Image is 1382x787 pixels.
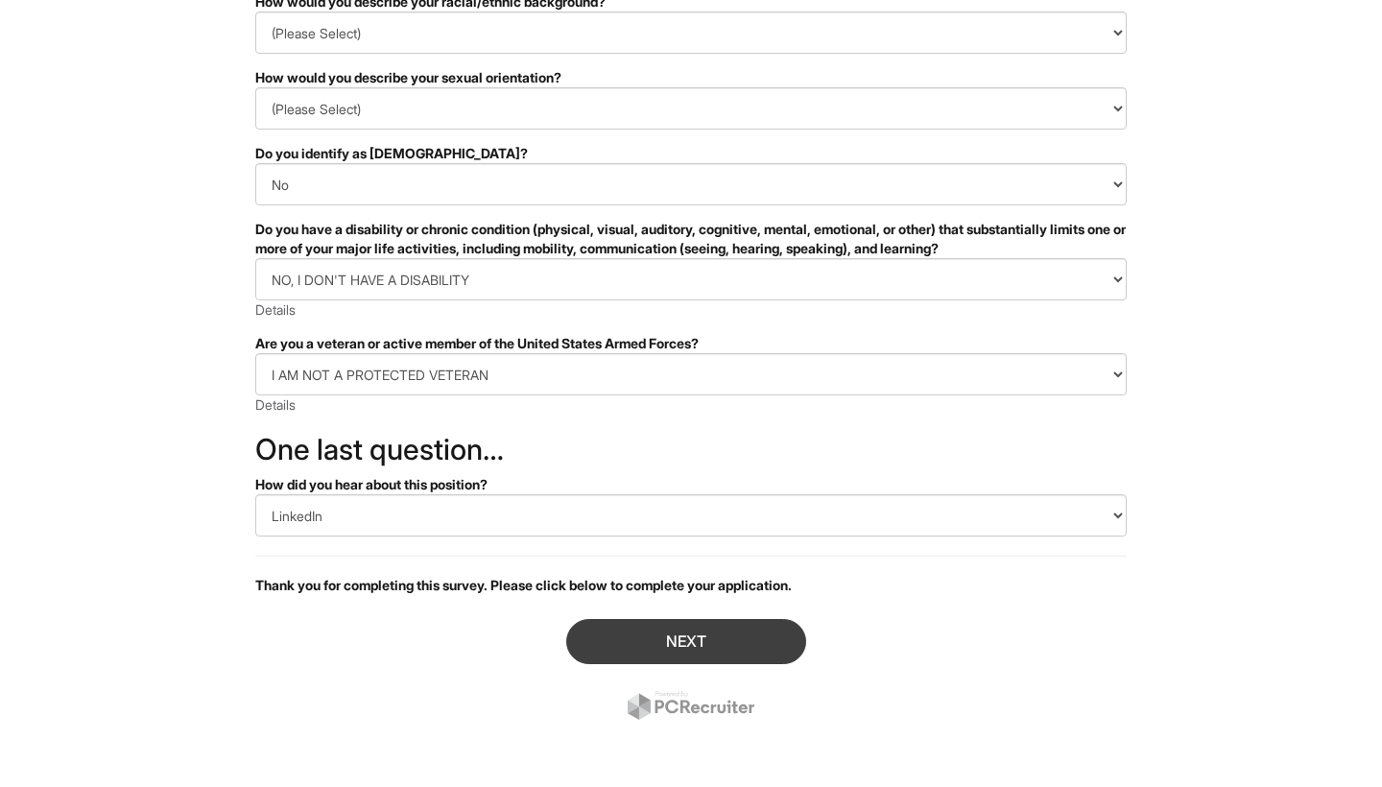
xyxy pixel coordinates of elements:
div: Are you a veteran or active member of the United States Armed Forces? [255,334,1127,353]
div: Do you have a disability or chronic condition (physical, visual, auditory, cognitive, mental, emo... [255,220,1127,258]
select: Do you identify as transgender? [255,163,1127,205]
a: Details [255,301,296,318]
select: How would you describe your racial/ethnic background? [255,12,1127,54]
select: How would you describe your sexual orientation? [255,87,1127,130]
p: Thank you for completing this survey. Please click below to complete your application. [255,576,1127,595]
div: How would you describe your sexual orientation? [255,68,1127,87]
div: How did you hear about this position? [255,475,1127,494]
h2: One last question… [255,434,1127,465]
button: Next [566,619,806,664]
a: Details [255,396,296,413]
select: Are you a veteran or active member of the United States Armed Forces? [255,353,1127,395]
div: Do you identify as [DEMOGRAPHIC_DATA]? [255,144,1127,163]
select: Do you have a disability or chronic condition (physical, visual, auditory, cognitive, mental, emo... [255,258,1127,300]
select: How did you hear about this position? [255,494,1127,537]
